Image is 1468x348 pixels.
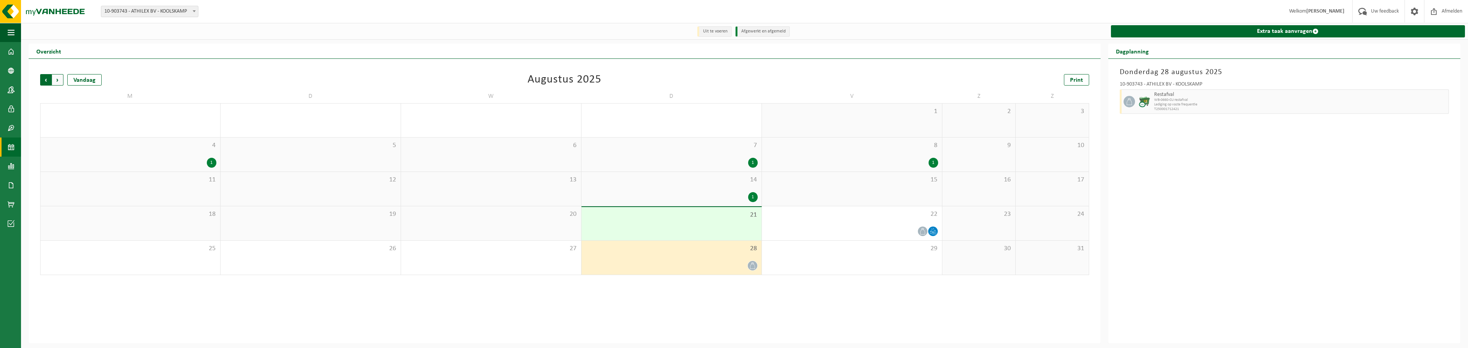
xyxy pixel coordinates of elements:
[1070,77,1083,83] span: Print
[766,107,938,116] span: 1
[697,26,732,37] li: Uit te voeren
[946,244,1012,253] span: 30
[52,74,63,86] span: Volgende
[1139,96,1150,107] img: WB-0660-CU
[1120,66,1449,78] h3: Donderdag 28 augustus 2025
[1108,44,1156,58] h2: Dagplanning
[405,244,577,253] span: 27
[1306,8,1345,14] strong: [PERSON_NAME]
[44,141,216,150] span: 4
[1064,74,1089,86] a: Print
[1016,89,1089,103] td: Z
[405,176,577,184] span: 13
[44,176,216,184] span: 11
[405,210,577,219] span: 20
[1020,244,1085,253] span: 31
[946,141,1012,150] span: 9
[40,89,221,103] td: M
[528,74,601,86] div: Augustus 2025
[748,192,758,202] div: 1
[405,141,577,150] span: 6
[748,158,758,168] div: 1
[207,158,216,168] div: 1
[224,141,397,150] span: 5
[585,176,758,184] span: 14
[221,89,401,103] td: D
[1020,210,1085,219] span: 24
[29,44,69,58] h2: Overzicht
[736,26,790,37] li: Afgewerkt en afgemeld
[224,210,397,219] span: 19
[1111,25,1465,37] a: Extra taak aanvragen
[1020,176,1085,184] span: 17
[585,211,758,219] span: 21
[585,244,758,253] span: 28
[1154,107,1447,112] span: T250001712421
[1120,82,1449,89] div: 10-903743 - ATHILEX BV - KOOLSKAMP
[224,244,397,253] span: 26
[929,158,938,168] div: 1
[762,89,942,103] td: V
[585,141,758,150] span: 7
[401,89,581,103] td: W
[766,244,938,253] span: 29
[581,89,762,103] td: D
[946,210,1012,219] span: 23
[766,210,938,219] span: 22
[40,74,52,86] span: Vorige
[67,74,102,86] div: Vandaag
[766,141,938,150] span: 8
[1020,141,1085,150] span: 10
[1154,92,1447,98] span: Restafval
[44,210,216,219] span: 18
[942,89,1016,103] td: Z
[44,244,216,253] span: 25
[766,176,938,184] span: 15
[1020,107,1085,116] span: 3
[101,6,198,17] span: 10-903743 - ATHILEX BV - KOOLSKAMP
[1154,102,1447,107] span: Lediging op vaste frequentie
[946,107,1012,116] span: 2
[1154,98,1447,102] span: WB-0660-CU restafval
[946,176,1012,184] span: 16
[224,176,397,184] span: 12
